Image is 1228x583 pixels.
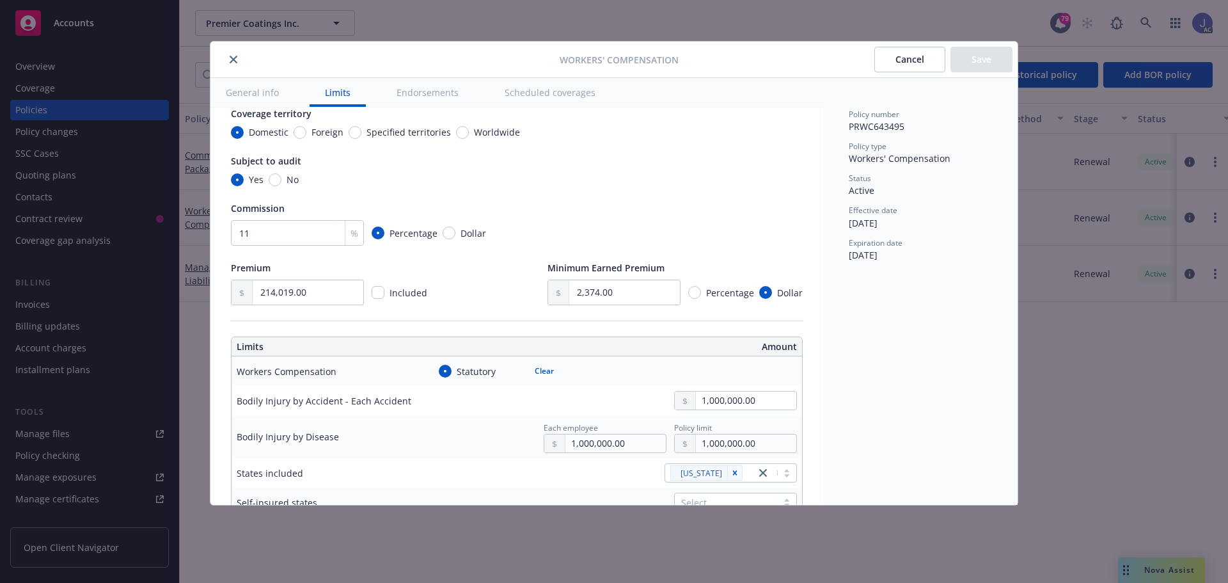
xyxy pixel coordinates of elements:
span: Status [849,173,871,184]
div: States included [237,467,303,480]
button: Cancel [874,47,945,72]
input: 0.00 [253,280,363,305]
span: Dollar [777,286,803,299]
button: General info [210,78,294,107]
th: Amount [523,337,802,356]
span: [US_STATE] [675,467,722,480]
input: Percentage [372,227,384,239]
span: PRWC643495 [849,120,904,132]
span: Policy type [849,141,886,152]
input: 0.00 [696,392,796,410]
button: Endorsements [381,78,474,107]
button: Clear [527,362,562,380]
span: Workers' Compensation [560,53,679,67]
input: 0.00 [565,435,666,452]
input: Specified territories [349,126,361,139]
div: Bodily Injury by Disease [237,430,339,443]
input: Domestic [231,126,244,139]
span: % [350,227,358,240]
input: 0.00 [696,435,796,452]
span: [DATE] [849,217,878,229]
div: Workers Compensation [237,365,336,378]
input: Dollar [759,286,772,299]
button: close [226,52,241,67]
input: No [269,173,281,186]
span: Workers' Compensation [849,152,950,164]
span: Premium [231,262,271,274]
span: Commission [231,202,285,214]
span: Included [390,287,427,299]
div: Remove [object Object] [727,465,743,481]
input: Statutory [439,365,452,378]
span: Coverage territory [231,108,311,120]
span: Policy limit [674,422,712,433]
span: Each employee [544,422,598,433]
input: Dollar [443,227,455,239]
span: Minimum Earned Premium [547,262,665,274]
span: Yes [249,173,264,186]
input: Yes [231,173,244,186]
span: Specified territories [366,125,451,139]
input: Percentage [688,286,701,299]
span: No [287,173,299,186]
span: Domestic [249,125,288,139]
input: 0.00 [569,280,680,305]
div: Self-insured states [237,496,317,509]
span: Percentage [706,286,754,299]
span: Expiration date [849,237,902,248]
span: Active [849,184,874,196]
input: Foreign [294,126,306,139]
span: [US_STATE] [681,467,722,480]
input: Worldwide [456,126,469,139]
span: Dollar [460,227,486,240]
span: Worldwide [474,125,520,139]
span: Statutory [457,365,496,378]
div: Bodily Injury by Accident - Each Accident [237,394,411,408]
span: Percentage [390,227,437,240]
button: Scheduled coverages [489,78,611,107]
span: Effective date [849,205,897,216]
span: Policy number [849,109,899,120]
span: [DATE] [849,249,878,261]
a: close [755,465,771,481]
span: Subject to audit [231,155,301,167]
span: Foreign [311,125,343,139]
th: Limits [232,337,460,356]
button: Limits [310,78,366,107]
